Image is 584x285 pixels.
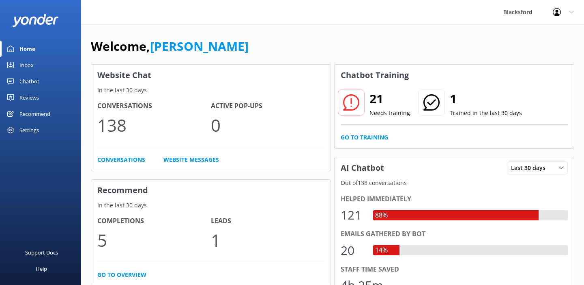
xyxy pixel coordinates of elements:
div: Support Docs [25,244,58,261]
a: Website Messages [163,155,219,164]
p: Out of 138 conversations [335,178,574,187]
div: Helped immediately [341,194,568,205]
h3: Recommend [91,180,331,201]
p: 1 [211,226,324,254]
div: Chatbot [19,73,39,89]
div: 121 [341,205,365,225]
h3: AI Chatbot [335,157,390,178]
h2: 21 [369,89,410,109]
a: Go to overview [97,270,146,279]
h2: 1 [450,89,522,109]
div: Staff time saved [341,264,568,275]
div: 20 [341,241,365,260]
span: Last 30 days [511,163,550,172]
p: 138 [97,111,211,139]
p: In the last 30 days [91,201,331,210]
h4: Completions [97,216,211,226]
div: Settings [19,122,39,138]
p: Trained in the last 30 days [450,109,522,117]
a: Go to Training [341,133,388,142]
h4: Active Pop-ups [211,101,324,111]
h1: Welcome, [91,37,249,56]
p: 0 [211,111,324,139]
div: Inbox [19,57,34,73]
div: Home [19,41,35,57]
a: [PERSON_NAME] [150,38,249,54]
h3: Chatbot Training [335,65,415,86]
div: Recommend [19,106,50,122]
img: yonder-white-logo.png [12,14,59,27]
h4: Conversations [97,101,211,111]
div: 14% [373,245,390,256]
h4: Leads [211,216,324,226]
p: In the last 30 days [91,86,331,95]
div: Help [36,261,47,277]
p: 5 [97,226,211,254]
div: Reviews [19,89,39,106]
div: 88% [373,210,390,221]
p: Needs training [369,109,410,117]
div: Emails gathered by bot [341,229,568,239]
h3: Website Chat [91,65,331,86]
a: Conversations [97,155,145,164]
